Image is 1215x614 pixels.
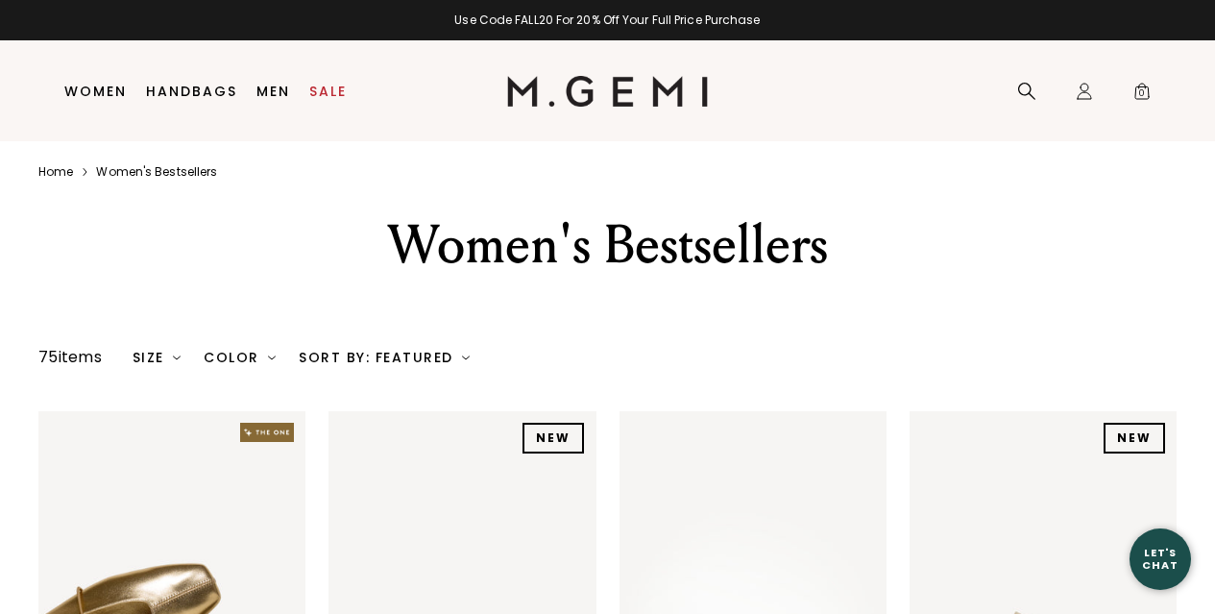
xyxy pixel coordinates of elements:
[204,350,276,365] div: Color
[268,354,276,361] img: chevron-down.svg
[38,164,73,180] a: Home
[252,210,964,280] div: Women's Bestsellers
[38,346,102,369] div: 75 items
[522,423,584,454] div: NEW
[64,84,127,99] a: Women
[256,84,290,99] a: Men
[299,350,470,365] div: Sort By: Featured
[309,84,347,99] a: Sale
[1130,547,1191,571] div: Let's Chat
[240,423,294,442] img: The One tag
[133,350,182,365] div: Size
[507,76,708,107] img: M.Gemi
[1104,423,1165,454] div: NEW
[462,354,470,361] img: chevron-down.svg
[1132,86,1152,105] span: 0
[173,354,181,361] img: chevron-down.svg
[96,164,217,180] a: Women's bestsellers
[146,84,237,99] a: Handbags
